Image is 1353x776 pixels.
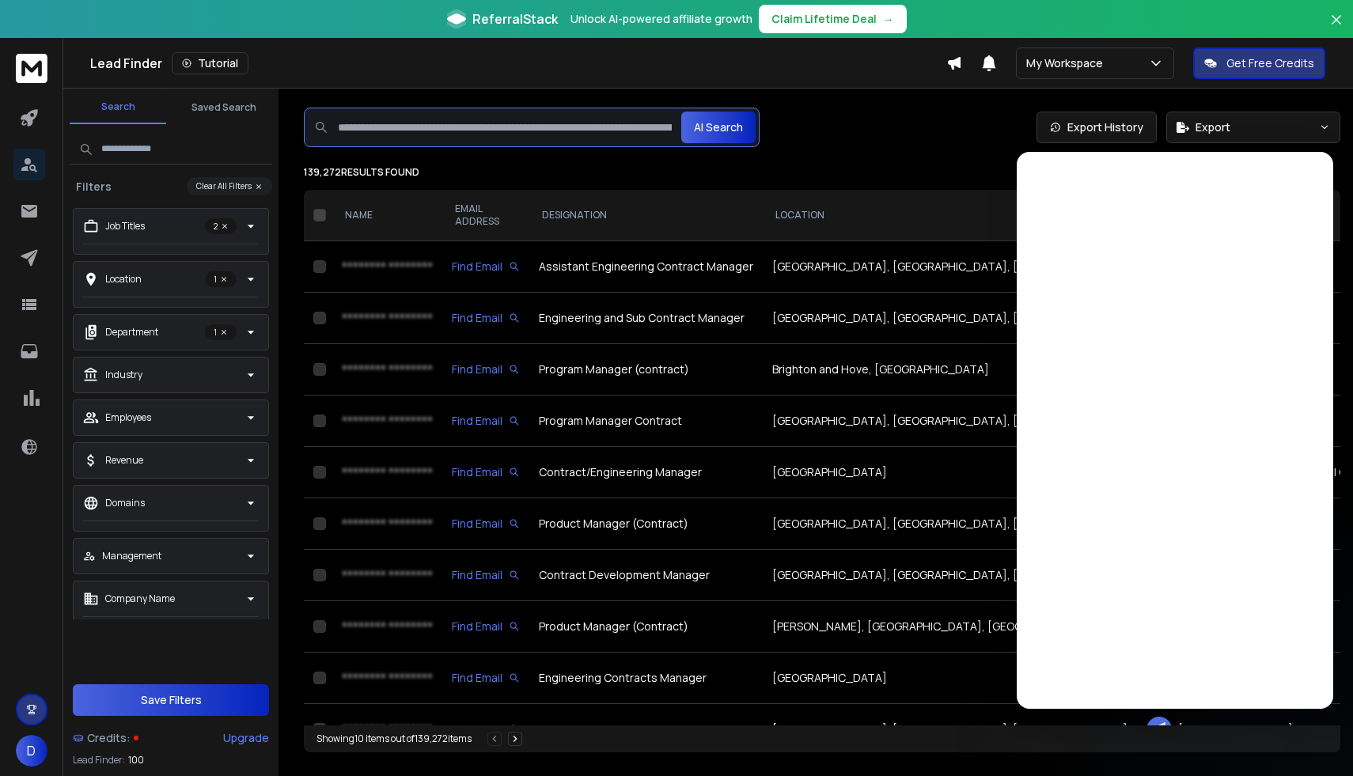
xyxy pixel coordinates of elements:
[87,730,131,746] span: Credits:
[16,735,47,767] button: D
[763,653,1137,704] td: [GEOGRAPHIC_DATA]
[442,190,529,241] th: EMAIL ADDRESS
[529,550,763,601] td: Contract Development Manager
[763,241,1137,293] td: [GEOGRAPHIC_DATA], [GEOGRAPHIC_DATA], [GEOGRAPHIC_DATA]
[176,92,272,123] button: Saved Search
[316,732,472,745] div: Showing 10 items out of 139,272 items
[332,190,442,241] th: NAME
[452,516,520,532] div: Find Email
[570,11,752,27] p: Unlock AI-powered affiliate growth
[529,241,763,293] td: Assistant Engineering Contract Manager
[452,413,520,429] div: Find Email
[681,112,756,143] button: AI Search
[529,190,763,241] th: DESIGNATION
[529,396,763,447] td: Program Manager Contract
[105,220,145,233] p: Job Titles
[1193,47,1325,79] button: Get Free Credits
[763,498,1137,550] td: [GEOGRAPHIC_DATA], [GEOGRAPHIC_DATA], [GEOGRAPHIC_DATA]
[70,91,166,124] button: Search
[529,344,763,396] td: Program Manager (contract)
[105,497,145,509] p: Domains
[763,293,1137,344] td: [GEOGRAPHIC_DATA], [GEOGRAPHIC_DATA], [GEOGRAPHIC_DATA]
[105,454,143,467] p: Revenue
[187,177,272,195] button: Clear All Filters
[1226,55,1314,71] p: Get Free Credits
[529,293,763,344] td: Engineering and Sub Contract Manager
[452,619,520,634] div: Find Email
[73,722,269,754] a: Credits:Upgrade
[529,704,763,755] td: Research Contracts Manager
[105,411,151,424] p: Employees
[529,498,763,550] td: Product Manager (Contract)
[763,704,1137,755] td: [GEOGRAPHIC_DATA], [GEOGRAPHIC_DATA], [GEOGRAPHIC_DATA]
[172,52,248,74] button: Tutorial
[883,11,894,27] span: →
[1196,119,1230,135] span: Export
[105,592,175,605] p: Company Name
[529,447,763,498] td: Contract/Engineering Manager
[223,730,269,746] div: Upgrade
[763,447,1137,498] td: [GEOGRAPHIC_DATA]
[452,464,520,480] div: Find Email
[763,190,1137,241] th: LOCATION
[529,601,763,653] td: Product Manager (Contract)
[452,362,520,377] div: Find Email
[763,344,1137,396] td: Brighton and Hove, [GEOGRAPHIC_DATA]
[105,273,142,286] p: Location
[1017,152,1333,709] iframe: Intercom live chat
[105,326,158,339] p: Department
[759,5,907,33] button: Claim Lifetime Deal→
[1295,721,1333,759] iframe: Intercom live chat
[73,754,125,767] p: Lead Finder:
[472,9,558,28] span: ReferralStack
[102,550,161,562] p: Management
[73,684,269,716] button: Save Filters
[70,179,118,195] h3: Filters
[763,550,1137,601] td: [GEOGRAPHIC_DATA], [GEOGRAPHIC_DATA], [GEOGRAPHIC_DATA]
[452,259,520,274] div: Find Email
[452,310,520,326] div: Find Email
[763,601,1137,653] td: [PERSON_NAME], [GEOGRAPHIC_DATA], [GEOGRAPHIC_DATA]
[205,218,237,234] p: 2
[105,369,142,381] p: Industry
[529,653,763,704] td: Engineering Contracts Manager
[1026,55,1109,71] p: My Workspace
[452,670,520,686] div: Find Email
[1037,112,1157,143] a: Export History
[1326,9,1347,47] button: Close banner
[452,567,520,583] div: Find Email
[452,721,520,737] div: Find Email
[205,324,237,340] p: 1
[128,754,144,767] span: 100
[90,52,946,74] div: Lead Finder
[205,271,237,287] p: 1
[763,396,1137,447] td: [GEOGRAPHIC_DATA], [GEOGRAPHIC_DATA], [GEOGRAPHIC_DATA]
[304,166,1340,179] p: 139,272 results found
